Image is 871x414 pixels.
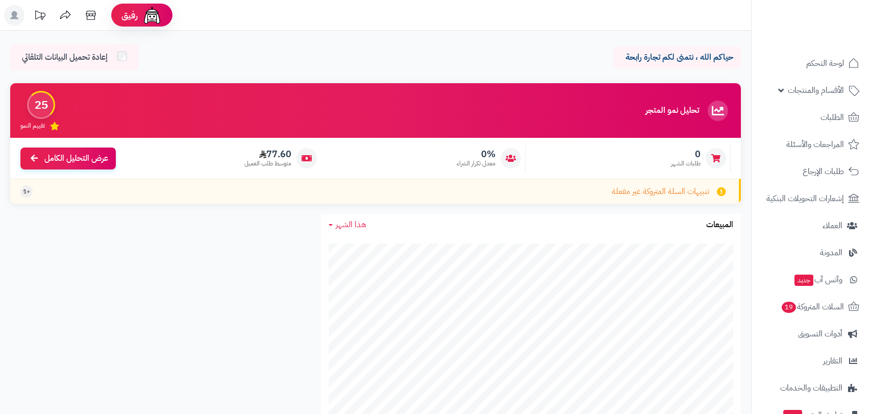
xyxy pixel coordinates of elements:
span: عرض التحليل الكامل [44,153,108,164]
a: أدوات التسويق [758,322,865,346]
span: السلات المتروكة [781,300,844,314]
span: تنبيهات السلة المتروكة غير مفعلة [612,186,709,198]
a: الطلبات [758,105,865,130]
span: 19 [782,302,796,313]
span: التقارير [823,354,842,368]
span: المراجعات والأسئلة [786,137,844,152]
span: التطبيقات والخدمات [780,381,842,395]
span: وآتس آب [793,273,842,287]
p: حياكم الله ، نتمنى لكم تجارة رابحة [621,52,733,63]
span: تقييم النمو [20,121,45,130]
span: جديد [794,275,813,286]
span: العملاء [823,218,842,233]
a: المدونة [758,240,865,265]
a: لوحة التحكم [758,51,865,76]
img: ai-face.png [142,5,162,26]
span: متوسط طلب العميل [244,159,291,168]
span: المدونة [820,246,842,260]
a: التطبيقات والخدمات [758,376,865,400]
span: رفيق [121,9,138,21]
span: طلبات الشهر [671,159,701,168]
span: إشعارات التحويلات البنكية [766,191,844,206]
a: عرض التحليل الكامل [20,148,116,169]
a: تحديثات المنصة [27,5,53,28]
span: +1 [23,187,30,196]
span: الأقسام والمنتجات [788,83,844,98]
span: لوحة التحكم [806,56,844,70]
span: إعادة تحميل البيانات التلقائي [22,52,108,63]
a: التقارير [758,349,865,373]
h3: المبيعات [706,221,733,230]
span: 0 [671,149,701,160]
span: هذا الشهر [336,218,366,231]
a: إشعارات التحويلات البنكية [758,186,865,211]
span: معدل تكرار الشراء [457,159,495,168]
h3: تحليل نمو المتجر [645,106,699,115]
span: أدوات التسويق [798,327,842,341]
span: 0% [457,149,495,160]
span: طلبات الإرجاع [803,164,844,179]
a: العملاء [758,213,865,238]
a: المراجعات والأسئلة [758,132,865,157]
a: طلبات الإرجاع [758,159,865,184]
span: الطلبات [820,110,844,125]
a: السلات المتروكة19 [758,295,865,319]
a: وآتس آبجديد [758,267,865,292]
a: هذا الشهر [329,219,366,231]
span: 77.60 [244,149,291,160]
